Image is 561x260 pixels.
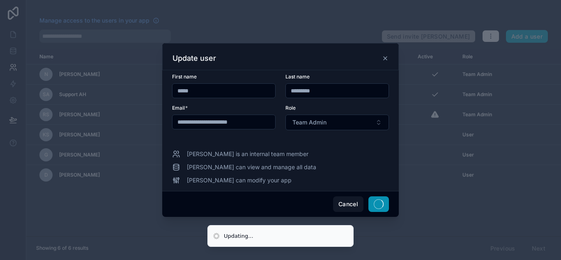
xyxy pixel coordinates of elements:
[187,150,308,158] span: [PERSON_NAME] is an internal team member
[285,105,296,111] span: Role
[187,176,292,184] span: [PERSON_NAME] can modify your app
[292,118,326,127] span: Team Admin
[172,53,216,63] h3: Update user
[333,196,363,212] button: Cancel
[224,232,253,240] div: Updating...
[172,105,185,111] span: Email
[285,115,389,130] button: Select Button
[187,163,316,171] span: [PERSON_NAME] can view and manage all data
[172,74,197,80] span: First name
[285,74,310,80] span: Last name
